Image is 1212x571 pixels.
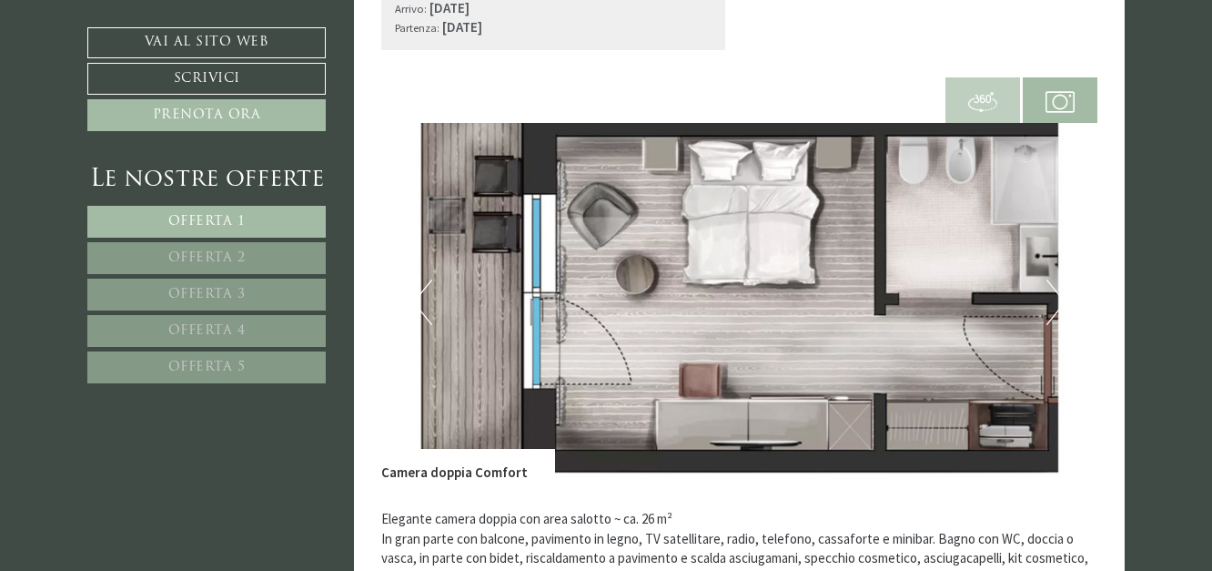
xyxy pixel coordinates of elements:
span: Offerta 1 [168,215,246,229]
div: lunedì [325,14,392,43]
div: Camera doppia Comfort [381,449,555,482]
a: Prenota ora [87,99,326,131]
img: image [381,123,1098,482]
small: Arrivo: [395,1,427,15]
img: 360-grad.svg [968,87,997,117]
span: Offerta 3 [168,288,246,301]
span: Offerta 5 [168,361,246,374]
b: [DATE] [442,18,482,36]
a: Scrivici [87,63,326,95]
div: Le nostre offerte [87,163,326,197]
span: Offerta 4 [168,324,246,338]
a: Vai al sito web [87,27,326,58]
span: Offerta 2 [168,251,246,265]
small: Partenza: [395,20,439,35]
img: camera.svg [1045,87,1075,117]
button: Invia [618,480,718,512]
div: Buon giorno, come possiamo aiutarla? [14,48,250,100]
small: 11:36 [27,85,241,97]
button: Next [1046,280,1066,325]
button: Previous [413,280,432,325]
div: Montis – Active Nature Spa [27,52,241,66]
